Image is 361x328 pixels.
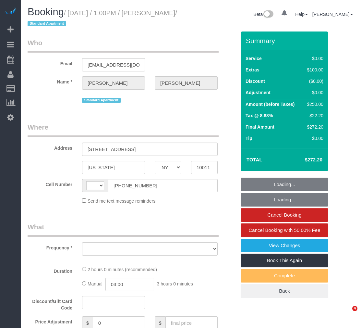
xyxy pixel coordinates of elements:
[88,267,157,272] span: 2 hours 0 minutes (recommended)
[28,222,219,237] legend: What
[23,76,77,85] label: Name *
[23,58,77,67] label: Email
[23,143,77,151] label: Address
[285,157,322,163] h4: $272.20
[28,9,177,28] span: /
[23,316,77,325] label: Price Adjustment
[108,179,218,192] input: Cell Number
[246,89,271,96] label: Adjustment
[23,266,77,274] label: Duration
[23,179,77,188] label: Cell Number
[82,161,145,174] input: City
[246,112,273,119] label: Tax @ 8.88%
[305,135,323,142] div: $0.00
[254,12,274,17] a: Beta
[246,101,295,107] label: Amount (before Taxes)
[339,306,355,322] iframe: Intercom live chat
[246,55,262,62] label: Service
[246,37,325,44] h3: Summary
[82,98,121,103] span: Standard Apartment
[241,254,328,267] a: Book This Again
[88,198,155,204] span: Send me text message reminders
[155,76,218,90] input: Last Name
[23,296,77,311] label: Discount/Gift Card Code
[305,89,323,96] div: $0.00
[241,208,328,222] a: Cancel Booking
[305,124,323,130] div: $272.20
[28,122,219,137] legend: Where
[305,78,323,84] div: ($0.00)
[28,9,177,28] small: / [DATE] / 1:00PM / [PERSON_NAME]
[305,67,323,73] div: $100.00
[241,284,328,298] a: Back
[246,78,265,84] label: Discount
[191,161,218,174] input: Zip Code
[246,135,252,142] label: Tip
[157,281,193,286] span: 3 hours 0 minutes
[28,21,66,26] span: Standard Apartment
[241,239,328,252] a: View Changes
[263,10,273,19] img: New interface
[305,101,323,107] div: $250.00
[246,67,259,73] label: Extras
[247,157,262,162] strong: Total
[352,306,357,311] span: 4
[295,12,308,17] a: Help
[246,124,274,130] label: Final Amount
[249,227,320,233] span: Cancel Booking with 50.00% Fee
[4,6,17,16] img: Automaid Logo
[88,281,102,286] span: Manual
[82,76,145,90] input: First Name
[28,6,64,18] span: Booking
[312,12,353,17] a: [PERSON_NAME]
[23,242,77,251] label: Frequency *
[305,55,323,62] div: $0.00
[305,112,323,119] div: $22.20
[28,38,219,53] legend: Who
[241,223,328,237] a: Cancel Booking with 50.00% Fee
[82,58,145,71] input: Email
